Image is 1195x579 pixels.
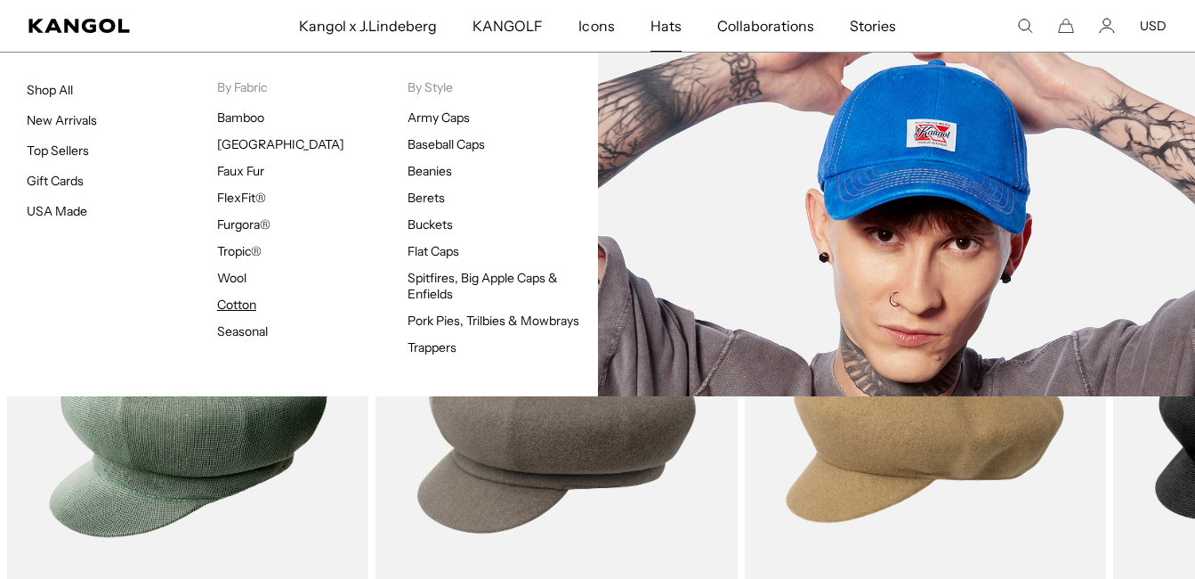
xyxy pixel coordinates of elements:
a: Army Caps [408,110,470,126]
summary: Search here [1017,18,1033,34]
p: By Style [408,79,598,95]
a: Account [1099,18,1115,34]
a: Seasonal [217,323,268,339]
button: USD [1140,18,1167,34]
a: Gift Cards [27,173,84,189]
a: New Arrivals [27,112,97,128]
a: USA Made [27,203,87,219]
a: FlexFit® [217,190,266,206]
p: By Fabric [217,79,408,95]
a: Tropic® [217,243,262,259]
a: Wool [217,270,246,286]
a: Berets [408,190,445,206]
a: Faux Fur [217,163,264,179]
a: Baseball Caps [408,136,485,152]
a: Trappers [408,339,456,355]
a: Cotton [217,297,256,313]
a: Spitfires, Big Apple Caps & Enfields [408,270,559,302]
a: Furgora® [217,216,270,232]
a: Kangol [28,19,197,33]
a: Flat Caps [408,243,459,259]
a: Buckets [408,216,453,232]
a: Pork Pies, Trilbies & Mowbrays [408,313,580,329]
button: Cart [1058,18,1074,34]
a: Top Sellers [27,143,89,159]
a: Shop All [27,82,73,98]
a: [GEOGRAPHIC_DATA] [217,136,344,152]
a: Beanies [408,163,452,179]
a: Bamboo [217,110,264,126]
